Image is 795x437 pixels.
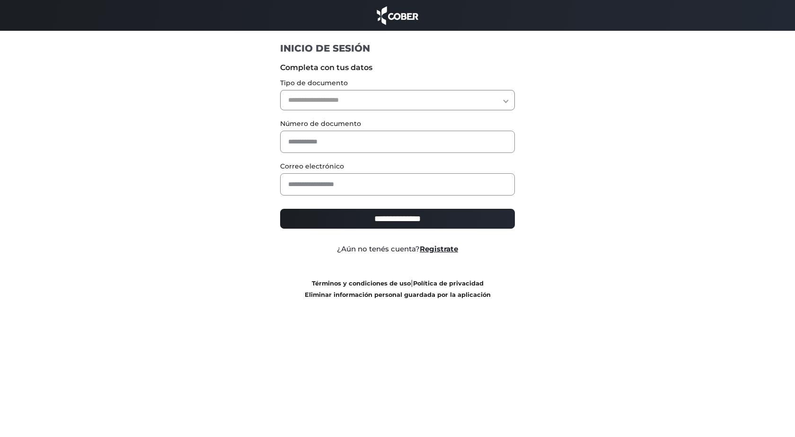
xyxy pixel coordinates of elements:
h1: INICIO DE SESIÓN [280,42,515,54]
label: Completa con tus datos [280,62,515,73]
a: Términos y condiciones de uso [312,280,411,287]
div: ¿Aún no tenés cuenta? [273,244,522,255]
label: Número de documento [280,119,515,129]
label: Tipo de documento [280,78,515,88]
div: | [273,277,522,300]
label: Correo electrónico [280,161,515,171]
a: Registrate [420,244,458,253]
a: Política de privacidad [413,280,484,287]
img: cober_marca.png [374,5,421,26]
a: Eliminar información personal guardada por la aplicación [305,291,491,298]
